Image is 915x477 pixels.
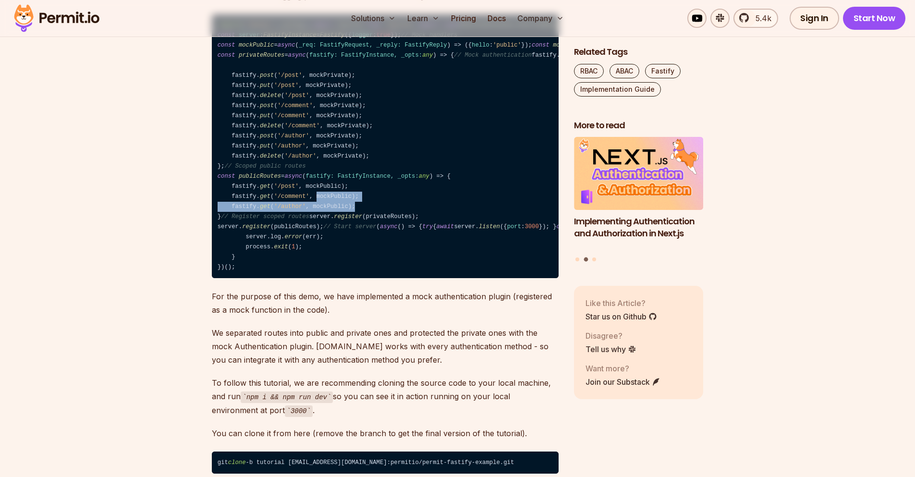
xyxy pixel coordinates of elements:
[532,42,549,49] span: const
[212,427,559,440] p: You can clone it from here (remove the branch to get the final version of the tutorial).
[574,82,661,97] a: Implementation Guide
[260,193,270,200] span: get
[790,7,839,30] a: Sign In
[292,244,295,250] span: 1
[586,376,660,388] a: Join our Substack
[270,233,281,240] span: log
[447,9,480,28] a: Pricing
[274,143,305,149] span: '/author'
[260,183,270,190] span: get
[228,459,246,466] span: clone
[574,137,704,210] img: Implementing Authentication and Authorization in Next.js
[278,133,309,139] span: '/author'
[260,153,281,159] span: delete
[484,9,510,28] a: Docs
[323,223,376,230] span: // Start server
[212,290,559,317] p: For the purpose of this demo, we have implemented a mock authentication plugin (registered as a m...
[574,137,704,252] li: 2 of 3
[733,9,778,28] a: 5.4k
[212,376,559,417] p: To follow this tutorial, we are recommending cloning the source code to your local machine, and r...
[454,52,532,59] span: // Mock authentication
[586,330,636,342] p: Disagree?
[309,52,433,59] span: fastify: FastifyInstance, _opts:
[586,311,657,322] a: Star us on Github
[260,112,270,119] span: put
[553,42,592,49] span: mockPrivate
[278,102,313,109] span: '/comment'
[260,72,274,79] span: post
[284,153,316,159] span: '/author'
[260,143,270,149] span: put
[212,326,559,367] p: We separated routes into public and private ones and protected the private ones with the mock Aut...
[750,12,771,24] span: 5.4k
[260,92,281,99] span: delete
[274,82,298,89] span: '/post'
[284,233,302,240] span: error
[586,343,636,355] a: Tell us why
[574,46,704,58] h2: Related Tags
[380,223,398,230] span: async
[260,82,270,89] span: put
[493,42,521,49] span: 'public'
[334,213,362,220] span: register
[221,213,309,220] span: // Register scoped routes
[574,137,704,263] div: Posts
[274,244,288,250] span: exit
[557,223,574,230] span: catch
[525,223,538,230] span: 3000
[584,257,588,262] button: Go to slide 2
[274,193,309,200] span: '/comment'
[239,42,274,49] span: mockPublic
[274,203,305,210] span: '/author'
[10,2,104,35] img: Permit logo
[347,9,400,28] button: Solutions
[574,120,704,132] h2: More to read
[610,64,639,78] a: ABAC
[419,173,429,180] span: any
[575,257,579,261] button: Go to slide 1
[306,173,429,180] span: fastify: FastifyInstance, _opts:
[592,257,596,261] button: Go to slide 3
[422,223,433,230] span: try
[274,112,309,119] span: '/comment'
[479,223,500,230] span: listen
[422,52,433,59] span: any
[278,42,295,49] span: async
[284,173,302,180] span: async
[212,14,559,279] code: ( ). (); ; { , , } ; : = ({ : }); = ( ) => ({ : }); = ( ) => ({ : }); = ( ) => ({ : }); = ( ) => ...
[242,223,270,230] span: register
[239,173,281,180] span: publicRoutes
[645,64,681,78] a: Fastify
[218,52,235,59] span: const
[278,72,302,79] span: '/post'
[284,92,309,99] span: '/post'
[274,183,298,190] span: '/post'
[574,216,704,240] h3: Implementing Authentication and Authorization in Next.js
[260,203,270,210] span: get
[224,163,305,170] span: // Scoped public routes
[586,297,657,309] p: Like this Article?
[212,452,559,474] code: git -b tutorial [EMAIL_ADDRESS][DOMAIN_NAME]:permitio/permit-fastify-example.git
[574,137,704,252] a: Implementing Authentication and Authorization in Next.jsImplementing Authentication and Authoriza...
[472,42,489,49] span: hello
[507,223,521,230] span: port
[586,363,660,374] p: Want more?
[260,102,274,109] span: post
[288,52,306,59] span: async
[437,223,454,230] span: await
[513,9,568,28] button: Company
[299,42,447,49] span: _req: FastifyRequest, _reply: FastifyReply
[403,9,443,28] button: Learn
[239,52,285,59] span: privateRoutes
[218,42,235,49] span: const
[574,64,604,78] a: RBAC
[260,122,281,129] span: delete
[284,122,320,129] span: '/comment'
[843,7,906,30] a: Start Now
[285,405,313,417] code: 3000
[218,173,235,180] span: const
[241,391,333,403] code: npm i && npm run dev
[260,133,274,139] span: post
